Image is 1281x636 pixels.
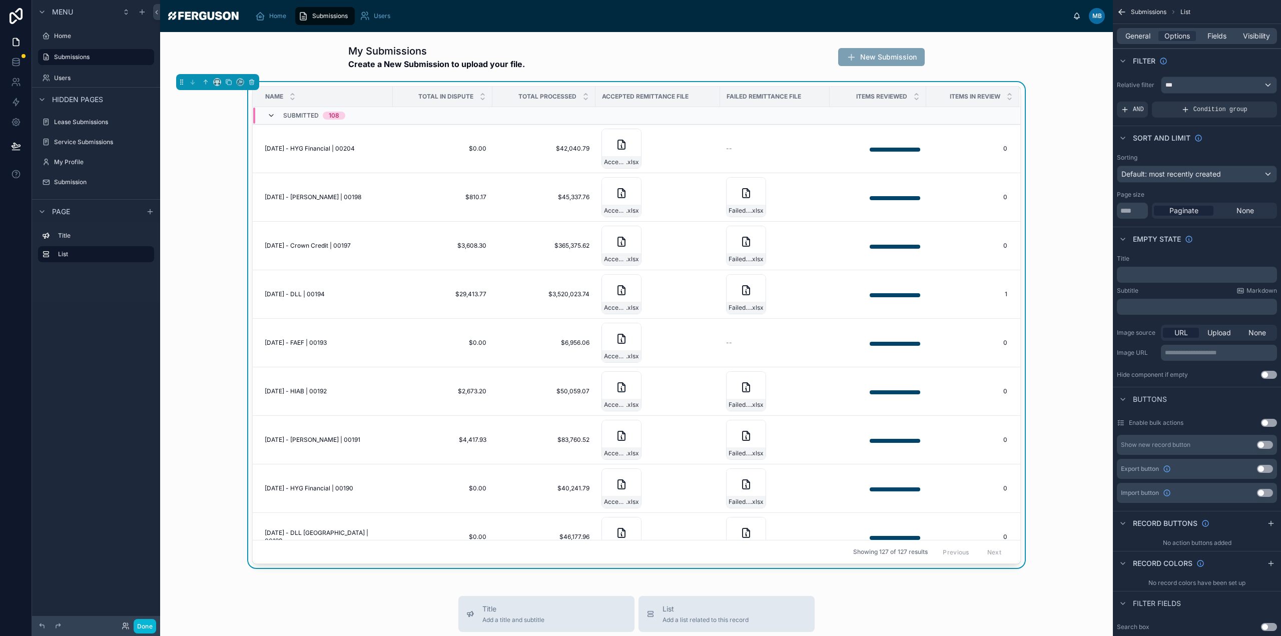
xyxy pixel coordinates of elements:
[265,145,355,153] span: [DATE] - HYG Financial | 00204
[498,145,589,153] span: $42,040.79
[498,339,589,347] a: $6,956.06
[52,95,103,105] span: Hidden pages
[601,420,714,460] a: Accepted_Aug-25---[PERSON_NAME]-|-00191.csv.xlsx
[751,304,764,312] span: .xlsx
[1117,329,1157,337] label: Image source
[265,290,325,298] span: [DATE] - DLL | 00194
[1207,328,1231,338] span: Upload
[265,436,387,444] a: [DATE] - [PERSON_NAME] | 00191
[458,596,634,632] button: TitleAdd a title and subtitle
[726,145,732,153] span: --
[1133,598,1181,608] span: Filter fields
[134,619,156,633] button: Done
[247,5,1073,27] div: scrollable content
[927,436,1007,444] a: 0
[482,616,544,624] span: Add a title and subtitle
[269,12,286,20] span: Home
[604,449,626,457] span: Accepted_Aug-25---[PERSON_NAME]-|-00191.csv
[751,255,764,263] span: .xlsx
[399,145,486,153] a: $0.00
[927,193,1007,201] a: 0
[38,70,154,86] a: Users
[601,226,714,266] a: Accepted_Aug-25---Crown-Credit-|-00197.csv.xlsx
[265,145,387,153] a: [DATE] - HYG Financial | 00204
[1180,8,1190,16] span: List
[626,158,639,166] span: .xlsx
[399,484,486,492] span: $0.00
[729,498,751,506] span: Failed_Aug-25---HYG-Financial-|-00190.csv
[601,371,714,411] a: Accepted_Aug-25---HIAB-|-00192.csv.xlsx
[498,436,589,444] span: $83,760.52
[626,255,639,263] span: .xlsx
[265,529,387,545] span: [DATE] - DLL [GEOGRAPHIC_DATA] | 00189
[1121,465,1159,473] span: Export button
[1117,154,1137,162] label: Sorting
[927,290,1007,298] a: 1
[1243,31,1270,41] span: Visibility
[498,193,589,201] a: $45,337.76
[1161,345,1277,361] div: scrollable content
[329,112,339,120] div: 108
[1133,518,1197,528] span: Record buttons
[58,250,146,258] label: List
[927,242,1007,250] span: 0
[729,255,751,263] span: Failed_Aug-25---Crown-Credit-|-00197.csv
[38,114,154,130] a: Lease Submissions
[1133,56,1155,66] span: Filter
[604,401,626,409] span: Accepted_Aug-25---HIAB-|-00192.csv
[1133,133,1190,143] span: Sort And Limit
[1121,441,1190,449] div: Show new record button
[418,93,473,101] span: Total in Dispute
[726,177,824,217] a: Failed_Aug-25---[PERSON_NAME]-|-00198.csv.xlsx
[498,484,589,492] a: $40,241.79
[399,242,486,250] a: $3,608.30
[399,436,486,444] span: $4,417.93
[601,517,714,557] a: Accepted_Aug-25---DLL-[GEOGRAPHIC_DATA]-|-00189.csv.xlsx
[498,533,589,541] span: $46,177.96
[1133,106,1144,114] span: AND
[54,158,152,166] label: My Profile
[54,178,152,186] label: Submission
[265,484,353,492] span: [DATE] - HYG Financial | 00190
[927,533,1007,541] span: 0
[626,304,639,312] span: .xlsx
[399,290,486,298] a: $29,413.77
[927,145,1007,153] span: 0
[604,158,626,166] span: Accepted_Sep-25---HYG-Financial-|-00204.csv
[853,548,928,556] span: Showing 127 of 127 results
[1117,191,1144,199] label: Page size
[751,207,764,215] span: .xlsx
[1113,575,1281,591] div: No record colors have been set up
[374,12,390,20] span: Users
[604,498,626,506] span: Accepted_Aug-25---HYG-Financial-|-00190.csv
[927,484,1007,492] span: 0
[927,387,1007,395] a: 0
[729,207,751,215] span: Failed_Aug-25---[PERSON_NAME]-|-00198.csv
[1117,267,1277,283] div: scrollable content
[498,387,589,395] a: $50,059.07
[265,193,361,201] span: [DATE] - [PERSON_NAME] | 00198
[38,174,154,190] a: Submission
[1174,328,1188,338] span: URL
[727,93,801,101] span: Failed Remittance File
[265,339,327,347] span: [DATE] - FAEF | 00193
[1117,166,1277,183] button: Default: most recently created
[1133,234,1181,244] span: Empty state
[38,154,154,170] a: My Profile
[1117,81,1157,89] label: Relative filter
[1121,489,1159,497] span: Import button
[726,339,732,347] span: --
[726,468,824,508] a: Failed_Aug-25---HYG-Financial-|-00190.csv.xlsx
[726,517,824,557] a: Failed_Aug-25---DLL-[GEOGRAPHIC_DATA]-|-00189.csv.xlsx
[729,449,751,457] span: Failed_Aug-25---[PERSON_NAME]-|-00191.csv
[54,74,152,82] label: Users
